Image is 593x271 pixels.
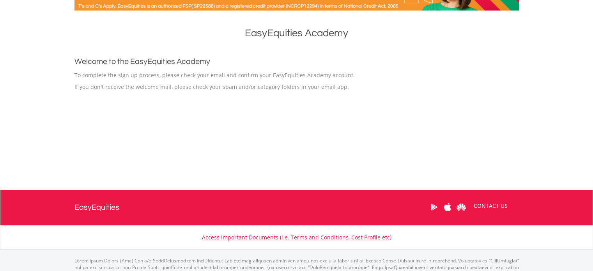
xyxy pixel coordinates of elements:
h2: Welcome to the EasyEquities Academy [74,56,519,67]
p: If you don't receive the welcome mail, please check your spam and/or category folders in your ema... [74,83,519,91]
a: CONTACT US [468,195,513,217]
h1: EasyEquities Academy [74,26,519,40]
a: Access Important Documents (i.e. Terms and Conditions, Cost Profile etc) [202,234,391,241]
a: Huawei [455,195,468,219]
a: Google Play [427,195,441,219]
a: Apple [441,195,455,219]
p: To complete the sign up process, please check your email and confirm your EasyEquities Academy ac... [74,71,519,79]
a: EasyEquities [74,190,119,225]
